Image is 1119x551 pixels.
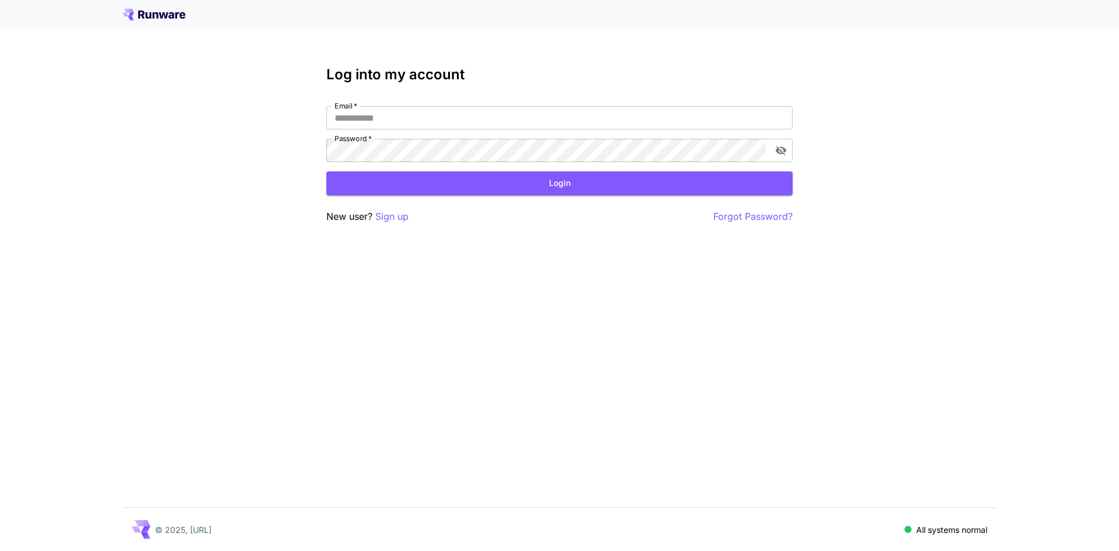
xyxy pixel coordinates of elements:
button: Forgot Password? [713,209,793,224]
button: Login [326,171,793,195]
label: Email [335,101,357,111]
p: © 2025, [URL] [155,524,212,536]
p: All systems normal [916,524,987,536]
button: Sign up [375,209,409,224]
p: New user? [326,209,409,224]
label: Password [335,134,372,143]
button: toggle password visibility [770,140,791,161]
h3: Log into my account [326,66,793,83]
